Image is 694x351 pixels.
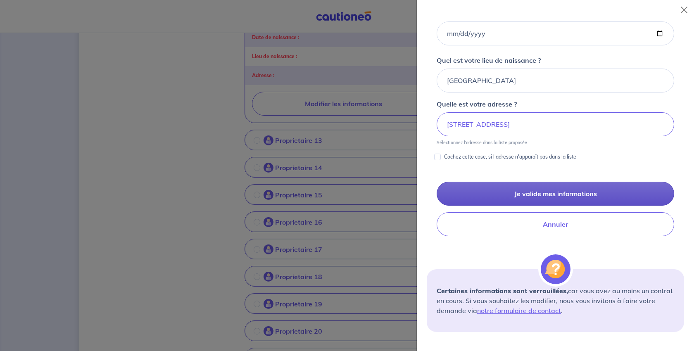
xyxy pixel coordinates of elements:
[437,212,674,236] button: Annuler
[437,287,568,295] strong: Certaines informations sont verrouillées,
[444,152,576,162] p: Cochez cette case, si l'adresse n'apparaît pas dans la liste
[437,286,674,315] p: car vous avez au moins un contrat en cours. Si vous souhaitez les modifier, nous vous invitons à ...
[437,140,527,145] p: Sélectionnez l'adresse dans la liste proposée
[437,21,674,45] input: 01/01/1980
[437,112,674,136] input: 11 rue de la liberté 75000 Paris
[437,55,541,65] p: Quel est votre lieu de naissance ?
[477,306,561,315] a: notre formulaire de contact
[437,182,674,206] button: Je valide mes informations
[541,254,570,284] img: illu_alert_question.svg
[437,99,517,109] p: Quelle est votre adresse ?
[437,69,674,92] input: Paris
[677,3,691,17] button: Close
